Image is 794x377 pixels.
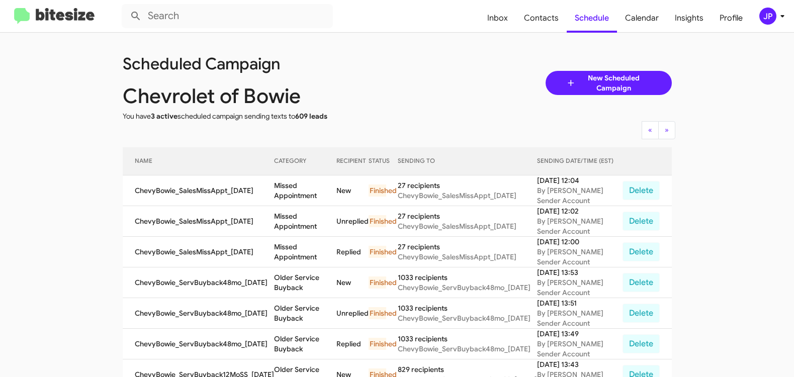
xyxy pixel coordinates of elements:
[115,59,405,69] div: Scheduled Campaign
[665,125,669,134] span: »
[479,4,516,33] a: Inbox
[274,206,337,237] td: Missed Appointment
[398,191,537,201] div: ChevyBowie_SalesMissAppt_[DATE]
[537,175,622,185] div: [DATE] 12:04
[712,4,751,33] a: Profile
[623,212,660,231] button: Delete
[274,147,337,175] th: CATEGORY
[274,298,337,329] td: Older Service Buyback
[537,237,622,247] div: [DATE] 12:00
[336,267,369,298] td: New
[537,147,622,175] th: SENDING DATE/TIME (EST)
[398,180,537,191] div: 27 recipients
[516,4,567,33] a: Contacts
[369,184,386,197] div: Finished
[576,73,652,93] span: New Scheduled Campaign
[623,242,660,261] button: Delete
[537,277,622,298] div: By [PERSON_NAME] Sender Account
[537,185,622,206] div: By [PERSON_NAME] Sender Account
[123,147,274,175] th: NAME
[336,175,369,206] td: New
[398,211,537,221] div: 27 recipients
[398,252,537,262] div: ChevyBowie_SalesMissAppt_[DATE]
[537,339,622,359] div: By [PERSON_NAME] Sender Account
[369,276,386,289] div: Finished
[369,215,386,227] div: Finished
[751,8,783,25] button: JP
[369,338,386,350] div: Finished
[274,175,337,206] td: Missed Appointment
[398,364,537,374] div: 829 recipients
[123,298,274,329] td: ChevyBowie_ServBuyback48mo_[DATE]
[648,125,652,134] span: «
[123,267,274,298] td: ChevyBowie_ServBuyback48mo_[DATE]
[398,282,537,293] div: ChevyBowie_ServBuyback48mo_[DATE]
[398,334,537,344] div: 1033 recipients
[617,4,667,33] a: Calendar
[336,147,369,175] th: RECIPIENT
[642,121,659,139] button: Previous
[274,329,337,359] td: Older Service Buyback
[398,242,537,252] div: 27 recipients
[122,4,333,28] input: Search
[274,267,337,298] td: Older Service Buyback
[115,111,405,121] div: You have scheduled campaign sending texts to
[537,267,622,277] div: [DATE] 13:53
[623,273,660,292] button: Delete
[369,307,386,319] div: Finished
[667,4,712,33] a: Insights
[537,359,622,369] div: [DATE] 13:43
[623,304,660,323] button: Delete
[123,175,274,206] td: ChevyBowie_SalesMissAppt_[DATE]
[537,247,622,267] div: By [PERSON_NAME] Sender Account
[398,147,537,175] th: SENDING TO
[274,237,337,267] td: Missed Appointment
[658,121,675,139] button: Next
[537,298,622,308] div: [DATE] 13:51
[398,344,537,354] div: ChevyBowie_ServBuyback48mo_[DATE]
[537,329,622,339] div: [DATE] 13:49
[123,206,274,237] td: ChevyBowie_SalesMissAppt_[DATE]
[398,272,537,282] div: 1033 recipients
[369,246,386,258] div: Finished
[759,8,776,25] div: JP
[546,71,672,95] a: New Scheduled Campaign
[151,112,178,121] span: 3 active
[623,334,660,353] button: Delete
[623,181,660,200] button: Delete
[398,303,537,313] div: 1033 recipients
[336,237,369,267] td: Replied
[123,237,274,267] td: ChevyBowie_SalesMissAppt_[DATE]
[369,147,398,175] th: STATUS
[537,216,622,236] div: By [PERSON_NAME] Sender Account
[537,308,622,328] div: By [PERSON_NAME] Sender Account
[642,121,675,139] nav: Page navigation example
[567,4,617,33] a: Schedule
[398,221,537,231] div: ChevyBowie_SalesMissAppt_[DATE]
[336,298,369,329] td: Unreplied
[537,206,622,216] div: [DATE] 12:02
[295,112,327,121] span: 609 leads
[123,329,274,359] td: ChevyBowie_ServBuyback48mo_[DATE]
[336,206,369,237] td: Unreplied
[336,329,369,359] td: Replied
[398,313,537,323] div: ChevyBowie_ServBuyback48mo_[DATE]
[115,91,405,101] div: Chevrolet of Bowie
